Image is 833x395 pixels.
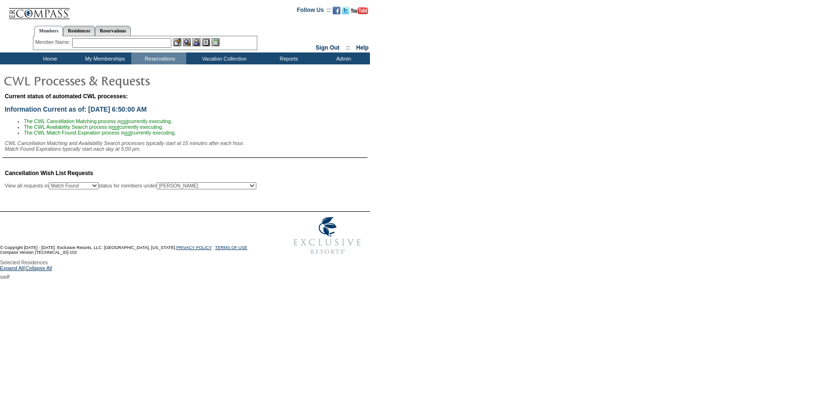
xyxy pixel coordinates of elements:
td: Home [21,52,76,64]
a: Reservations [95,26,131,36]
img: Subscribe to our YouTube Channel [351,7,368,14]
u: not [121,118,128,124]
a: Follow us on Twitter [342,10,349,15]
span: Information Current as of: [DATE] 6:50:00 AM [5,105,147,113]
span: The CWL Availability Search process is currently executing. [24,124,163,130]
a: TERMS OF USE [215,245,248,250]
td: Follow Us :: [297,6,331,17]
a: Help [356,44,369,51]
td: Reports [260,52,315,64]
span: Cancellation Wish List Requests [5,170,93,177]
span: The CWL Match Found Expiration process is currently executing. [24,130,176,135]
img: View [183,38,191,46]
img: Impersonate [192,38,200,46]
td: Vacation Collection [186,52,260,64]
div: Member Name: [35,38,72,46]
span: Current status of automated CWL processes: [5,93,128,100]
a: Members [34,26,63,36]
img: b_edit.gif [173,38,181,46]
td: My Memberships [76,52,131,64]
a: Subscribe to our YouTube Channel [351,10,368,15]
a: Sign Out [316,44,339,51]
u: not [125,130,132,135]
div: CWL Cancellation Matching and Availability Search processes typically start at 15 minutes after e... [5,140,368,152]
u: not [112,124,119,130]
img: Follow us on Twitter [342,7,349,14]
a: PRIVACY POLICY [176,245,211,250]
div: View all requests in status for members under [5,182,256,189]
td: Reservations [131,52,186,64]
img: b_calculator.gif [211,38,220,46]
span: :: [346,44,350,51]
a: Become our fan on Facebook [333,10,340,15]
a: Residences [63,26,95,36]
img: Become our fan on Facebook [333,7,340,14]
a: Collapse All [25,265,52,274]
img: Exclusive Resorts [285,212,370,260]
img: Reservations [202,38,210,46]
td: Admin [315,52,370,64]
span: The CWL Cancellation Matching process is currently executing. [24,118,172,124]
